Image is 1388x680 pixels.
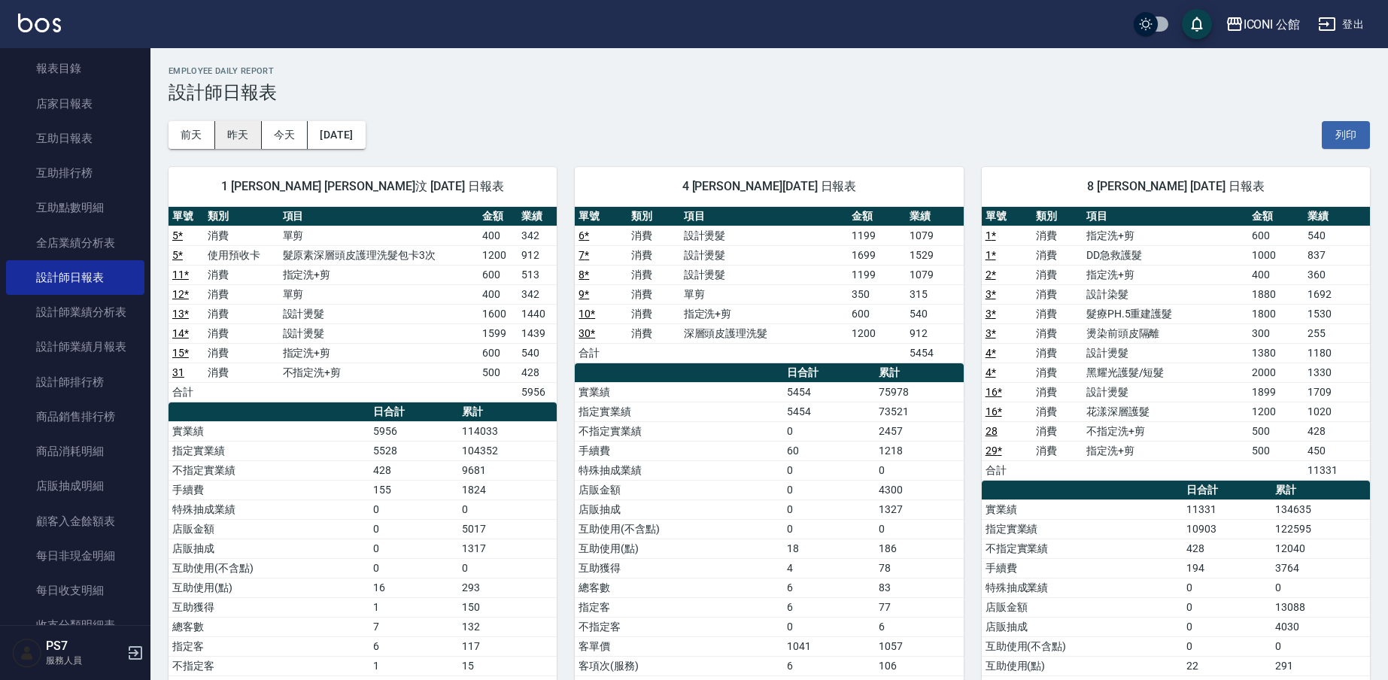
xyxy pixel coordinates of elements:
[1322,121,1370,149] button: 列印
[982,460,1032,480] td: 合計
[169,578,369,597] td: 互助使用(點)
[518,245,557,265] td: 912
[478,265,518,284] td: 600
[458,480,557,499] td: 1824
[627,323,680,343] td: 消費
[478,323,518,343] td: 1599
[369,617,458,636] td: 7
[1032,402,1083,421] td: 消費
[1032,343,1083,363] td: 消費
[906,343,964,363] td: 5454
[478,245,518,265] td: 1200
[783,617,875,636] td: 0
[1304,304,1370,323] td: 1530
[1271,617,1370,636] td: 4030
[279,245,479,265] td: 髮原素深層頭皮護理洗髮包卡3次
[875,539,963,558] td: 186
[1304,363,1370,382] td: 1330
[458,539,557,558] td: 1317
[6,260,144,295] a: 設計師日報表
[18,14,61,32] img: Logo
[1248,265,1304,284] td: 400
[783,578,875,597] td: 6
[575,597,783,617] td: 指定客
[6,156,144,190] a: 互助排行榜
[369,441,458,460] td: 5528
[627,245,680,265] td: 消費
[906,323,964,343] td: 912
[783,519,875,539] td: 0
[575,636,783,656] td: 客單價
[204,343,278,363] td: 消費
[986,425,998,437] a: 28
[458,421,557,441] td: 114033
[6,226,144,260] a: 全店業績分析表
[1271,636,1370,656] td: 0
[680,265,848,284] td: 設計燙髮
[204,363,278,382] td: 消費
[982,578,1183,597] td: 特殊抽成業績
[982,207,1370,481] table: a dense table
[875,402,963,421] td: 73521
[783,382,875,402] td: 5454
[875,421,963,441] td: 2457
[1248,207,1304,226] th: 金額
[204,304,278,323] td: 消費
[518,226,557,245] td: 342
[518,265,557,284] td: 513
[627,226,680,245] td: 消費
[369,597,458,617] td: 1
[169,499,369,519] td: 特殊抽成業績
[169,441,369,460] td: 指定實業績
[982,656,1183,675] td: 互助使用(點)
[1304,421,1370,441] td: 428
[1083,226,1248,245] td: 指定洗+剪
[169,207,204,226] th: 單號
[680,226,848,245] td: 設計燙髮
[848,245,906,265] td: 1699
[1032,265,1083,284] td: 消費
[6,190,144,225] a: 互助點數明細
[1248,304,1304,323] td: 1800
[575,578,783,597] td: 總客數
[6,573,144,608] a: 每日收支明細
[6,329,144,364] a: 設計師業績月報表
[1182,9,1212,39] button: save
[1304,343,1370,363] td: 1180
[279,363,479,382] td: 不指定洗+剪
[1032,421,1083,441] td: 消費
[783,539,875,558] td: 18
[6,51,144,86] a: 報表目錄
[627,265,680,284] td: 消費
[6,87,144,121] a: 店家日報表
[369,539,458,558] td: 0
[1304,284,1370,304] td: 1692
[6,434,144,469] a: 商品消耗明細
[680,245,848,265] td: 設計燙髮
[1304,323,1370,343] td: 255
[518,323,557,343] td: 1439
[1248,323,1304,343] td: 300
[1304,207,1370,226] th: 業績
[875,499,963,519] td: 1327
[1271,656,1370,675] td: 291
[169,636,369,656] td: 指定客
[478,343,518,363] td: 600
[369,656,458,675] td: 1
[906,226,964,245] td: 1079
[204,265,278,284] td: 消費
[369,421,458,441] td: 5956
[1032,363,1083,382] td: 消費
[575,441,783,460] td: 手續費
[783,441,875,460] td: 60
[875,617,963,636] td: 6
[575,460,783,480] td: 特殊抽成業績
[783,480,875,499] td: 0
[1248,245,1304,265] td: 1000
[369,519,458,539] td: 0
[982,636,1183,656] td: 互助使用(不含點)
[458,656,557,675] td: 15
[575,656,783,675] td: 客項次(服務)
[518,382,557,402] td: 5956
[1183,578,1271,597] td: 0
